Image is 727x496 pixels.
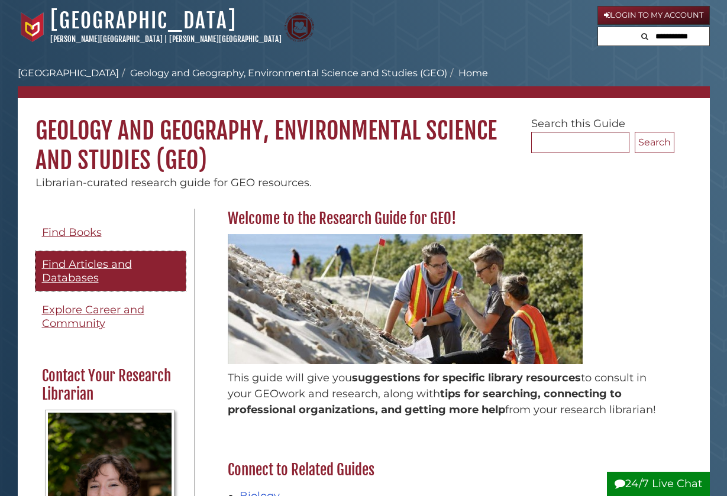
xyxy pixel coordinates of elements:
a: [PERSON_NAME][GEOGRAPHIC_DATA] [169,34,282,44]
a: Login to My Account [597,6,710,25]
button: Search [638,27,652,43]
h2: Contact Your Research Librarian [36,367,184,404]
h2: Connect to Related Guides [222,461,674,479]
a: [PERSON_NAME][GEOGRAPHIC_DATA] [50,34,163,44]
li: Home [447,66,488,80]
span: Librarian-curated research guide for GEO resources. [35,176,312,189]
nav: breadcrumb [18,66,710,98]
span: work and research, along with [279,387,440,400]
a: Geology and Geography, Environmental Science and Studies (GEO) [130,67,447,79]
span: This guide will give you [228,371,352,384]
span: Find Books [42,226,102,239]
a: [GEOGRAPHIC_DATA] [50,8,237,34]
span: | [164,34,167,44]
span: suggestions for specific library resources [352,371,581,384]
span: from your research librarian! [505,403,656,416]
a: Find Books [35,219,186,246]
img: Calvin Theological Seminary [285,12,314,42]
img: Calvin University [18,12,47,42]
button: Search [635,132,674,153]
button: 24/7 Live Chat [607,472,710,496]
a: [GEOGRAPHIC_DATA] [18,67,119,79]
a: Explore Career and Community [35,297,186,336]
i: Search [641,33,648,40]
span: Find Articles and Databases [42,258,132,284]
span: Explore Career and Community [42,303,144,330]
h2: Welcome to the Research Guide for GEO! [222,209,674,228]
h1: Geology and Geography, Environmental Science and Studies (GEO) [18,98,710,175]
a: Find Articles and Databases [35,251,186,291]
span: tips for searching, connecting to professional organizations, and getting more help [228,387,622,416]
span: to consult in your GEO [228,371,647,400]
